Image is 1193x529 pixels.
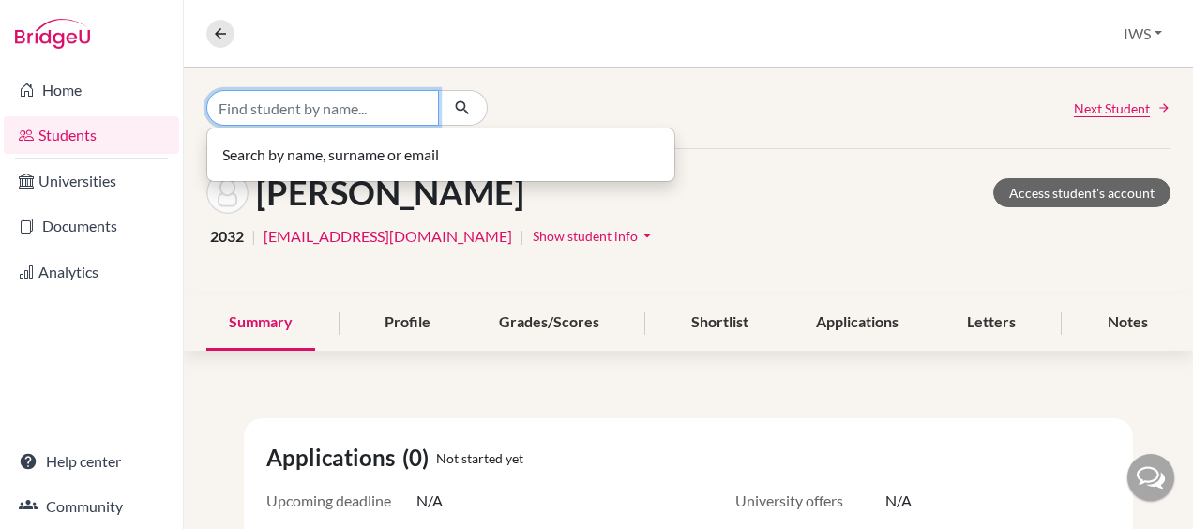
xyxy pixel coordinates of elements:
a: Students [4,116,179,154]
div: Letters [944,295,1038,351]
span: Show student info [533,228,638,244]
span: Help [42,13,81,30]
div: Profile [362,295,453,351]
h1: [PERSON_NAME] [256,173,524,213]
span: (0) [402,441,436,475]
span: | [520,225,524,248]
span: Not started yet [436,448,523,468]
input: Find student by name... [206,90,439,126]
span: | [251,225,256,248]
i: arrow_drop_down [638,226,657,245]
span: University offers [735,490,885,512]
span: Upcoming deadline [266,490,416,512]
a: Help center [4,443,179,480]
a: Analytics [4,253,179,291]
a: [EMAIL_ADDRESS][DOMAIN_NAME] [264,225,512,248]
a: Home [4,71,179,109]
a: Access student's account [993,178,1170,207]
span: 2032 [210,225,244,248]
button: Show student infoarrow_drop_down [532,221,657,250]
button: IWS [1115,16,1170,52]
div: Applications [793,295,921,351]
a: Documents [4,207,179,245]
div: Shortlist [669,295,771,351]
span: N/A [885,490,912,512]
div: Summary [206,295,315,351]
div: Notes [1085,295,1170,351]
a: Next Student [1074,98,1170,118]
p: Search by name, surname or email [222,144,659,166]
img: Peter Greenlees's avatar [206,172,249,214]
img: Bridge-U [15,19,90,49]
a: Community [4,488,179,525]
div: Grades/Scores [476,295,622,351]
a: Universities [4,162,179,200]
span: N/A [416,490,443,512]
span: Applications [266,441,402,475]
span: Next Student [1074,98,1150,118]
